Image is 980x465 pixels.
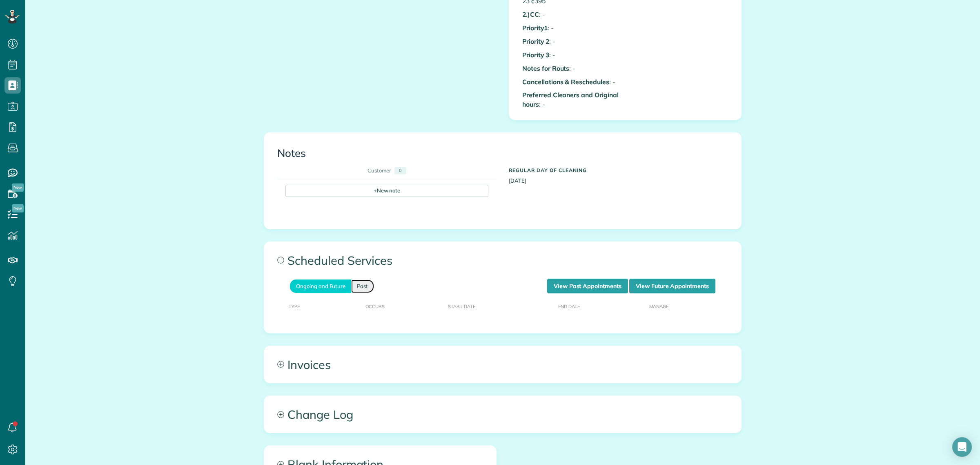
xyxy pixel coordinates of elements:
a: Scheduled Services [264,242,741,279]
b: Priority 3 [522,51,549,59]
p: : - [522,10,619,19]
span: New [12,204,24,212]
th: End Date [555,293,646,318]
b: Priority 2 [522,37,549,45]
b: Cancellations & Reschedules [522,78,609,86]
div: New note [285,185,488,197]
th: Type [276,293,362,318]
a: Change Log [264,396,741,433]
p: : - [522,77,619,87]
div: 0 [394,167,406,174]
a: View Future Appointments [629,279,715,293]
a: Ongoing and Future [290,279,351,293]
span: New [12,183,24,192]
div: Customer [367,167,391,174]
a: View Past Appointments [547,279,628,293]
th: Manage [646,293,729,318]
a: Invoices [264,346,741,383]
h5: Regular day of cleaning [509,168,728,173]
p: : - [522,50,619,60]
b: 2.)CC [522,10,539,18]
span: + [374,187,377,194]
b: Preferred Cleaners and Original hours [522,91,619,108]
p: : - [522,64,619,73]
th: Occurs [362,293,445,318]
div: Open Intercom Messenger [952,437,972,457]
th: Start Date [445,293,555,318]
h3: Notes [277,148,728,159]
p: : - [522,37,619,46]
b: Notes for Routs [522,64,569,72]
p: : - [522,90,619,109]
a: Past [351,279,374,293]
div: [DATE] [503,163,734,185]
b: Priority1 [522,24,548,32]
p: : - [522,23,619,33]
